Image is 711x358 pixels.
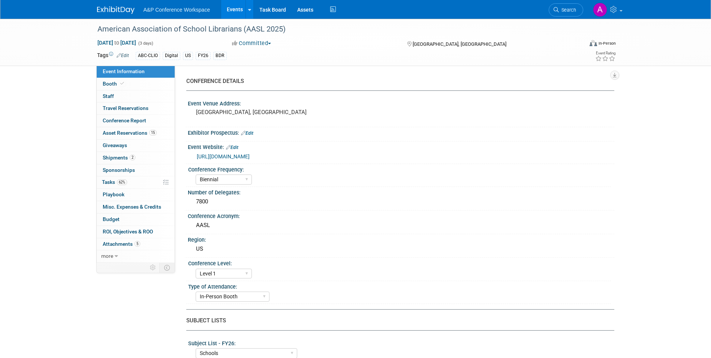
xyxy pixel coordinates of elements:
span: Tasks [102,179,127,185]
a: Edit [241,131,253,136]
span: Search [559,7,576,13]
span: more [101,253,113,259]
div: BDR [213,52,227,60]
a: Playbook [97,189,175,201]
a: Misc. Expenses & Credits [97,201,175,213]
span: Giveaways [103,142,127,148]
div: SUBJECT LISTS [186,317,609,325]
span: Staff [103,93,114,99]
span: A&P Conference Workspace [144,7,210,13]
a: Edit [226,145,238,150]
span: to [113,40,120,46]
span: Booth [103,81,126,87]
img: Alice Billington [593,3,607,17]
span: Attachments [103,241,140,247]
div: American Association of School Librarians (AASL 2025) [95,23,572,36]
span: 15 [149,130,157,135]
pre: [GEOGRAPHIC_DATA], [GEOGRAPHIC_DATA] [196,109,357,116]
span: [GEOGRAPHIC_DATA], [GEOGRAPHIC_DATA] [413,41,506,47]
span: Travel Reservations [103,105,148,111]
div: Number of Delegates: [188,187,614,196]
button: Committed [229,39,274,47]
div: Conference Level: [188,258,611,267]
a: Budget [97,214,175,226]
span: Sponsorships [103,167,135,173]
span: Asset Reservations [103,130,157,136]
div: CONFERENCE DETAILS [186,77,609,85]
span: Misc. Expenses & Credits [103,204,161,210]
span: [DATE] [DATE] [97,39,136,46]
div: AASL [193,220,609,231]
td: Personalize Event Tab Strip [147,263,160,272]
div: US [193,243,609,255]
div: Conference Frequency: [188,164,611,173]
span: Shipments [103,155,135,161]
a: Booth [97,78,175,90]
span: Conference Report [103,117,146,123]
a: Attachments5 [97,238,175,250]
a: Staff [97,90,175,102]
img: ExhibitDay [97,6,135,14]
a: Edit [117,53,129,58]
div: FY26 [196,52,211,60]
a: Asset Reservations15 [97,127,175,139]
div: Event Format [539,39,616,50]
a: more [97,250,175,262]
span: Playbook [103,191,124,197]
td: Tags [97,51,129,60]
span: ROI, Objectives & ROO [103,229,153,235]
a: Conference Report [97,115,175,127]
a: Sponsorships [97,164,175,176]
a: Search [549,3,583,17]
div: Event Rating [595,51,615,55]
div: Exhibitor Prospectus: [188,127,614,137]
div: Event Venue Address: [188,98,614,107]
div: ABC-CLIO [136,52,160,60]
div: In-Person [598,41,616,46]
a: Event Information [97,66,175,78]
div: Digital [163,52,180,60]
span: Event Information [103,68,145,74]
span: Budget [103,216,120,222]
span: (3 days) [138,41,153,46]
a: Shipments2 [97,152,175,164]
div: US [183,52,193,60]
a: Tasks62% [97,176,175,188]
td: Toggle Event Tabs [159,263,175,272]
div: Conference Acronym: [188,211,614,220]
div: Event Website: [188,141,614,151]
a: [URL][DOMAIN_NAME] [197,153,250,159]
i: Booth reservation complete [120,81,124,86]
div: Subject List - FY26: [188,338,611,347]
div: 7800 [193,196,609,208]
div: Type of Attendance: [188,281,611,290]
a: ROI, Objectives & ROO [97,226,175,238]
div: Region: [188,234,614,244]
a: Giveaways [97,140,175,152]
span: 2 [130,155,135,160]
img: Format-Inperson.png [590,40,597,46]
span: 62% [117,179,127,185]
span: 5 [135,241,140,247]
a: Travel Reservations [97,102,175,114]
